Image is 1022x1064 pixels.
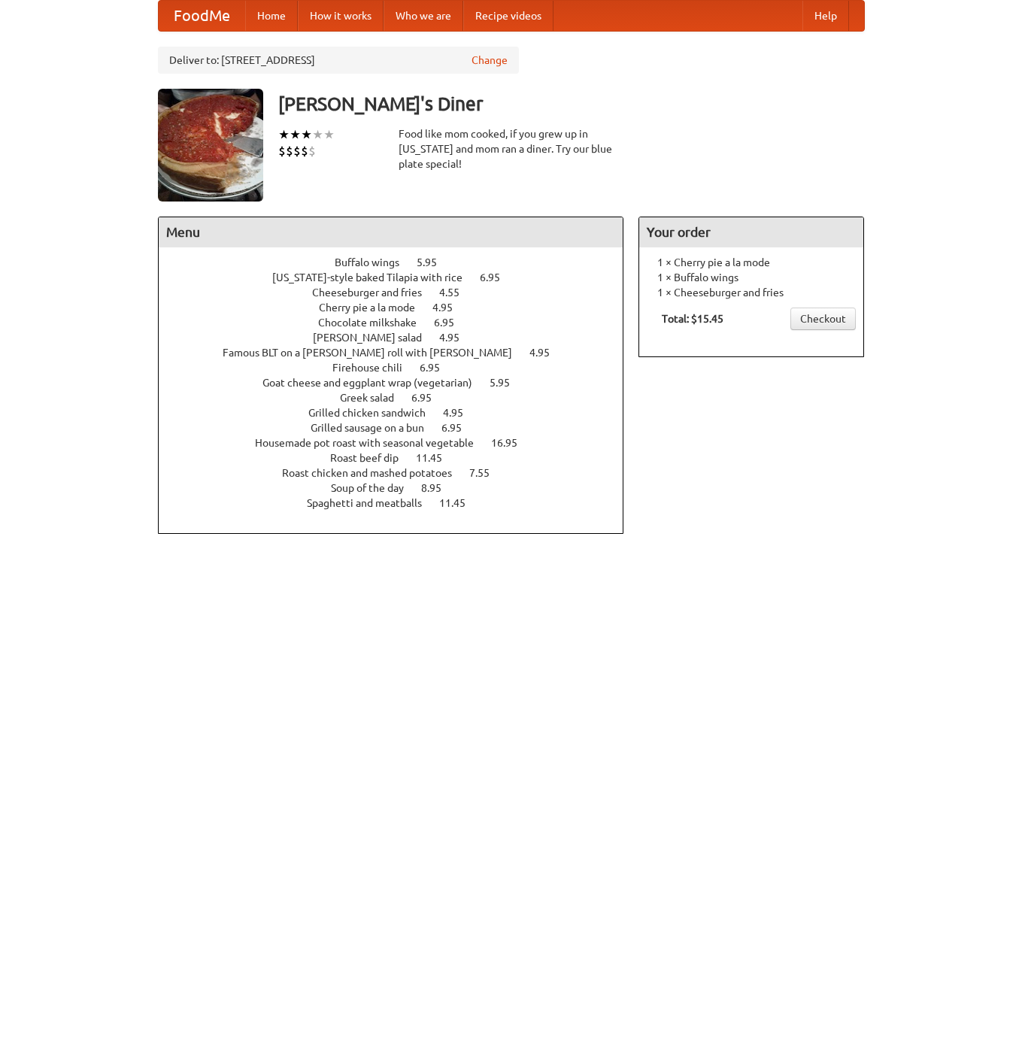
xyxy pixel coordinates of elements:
span: Soup of the day [331,482,419,494]
li: ★ [278,126,290,143]
div: Food like mom cooked, if you grew up in [US_STATE] and mom ran a diner. Try our blue plate special! [399,126,624,171]
img: angular.jpg [158,89,263,202]
span: Greek salad [340,392,409,404]
a: Roast beef dip 11.45 [330,452,470,464]
span: 6.95 [480,271,515,283]
span: Cheeseburger and fries [312,286,437,299]
a: Buffalo wings 5.95 [335,256,465,268]
a: Spaghetti and meatballs 11.45 [307,497,493,509]
a: Soup of the day 8.95 [331,482,469,494]
li: ★ [323,126,335,143]
span: Roast beef dip [330,452,414,464]
a: Grilled chicken sandwich 4.95 [308,407,491,419]
a: Greek salad 6.95 [340,392,459,404]
a: FoodMe [159,1,245,31]
a: Goat cheese and eggplant wrap (vegetarian) 5.95 [262,377,538,389]
li: ★ [301,126,312,143]
a: Change [472,53,508,68]
span: 4.95 [443,407,478,419]
span: 11.45 [416,452,457,464]
li: $ [293,143,301,159]
li: $ [301,143,308,159]
a: Housemade pot roast with seasonal vegetable 16.95 [255,437,545,449]
a: [PERSON_NAME] salad 4.95 [313,332,487,344]
span: 11.45 [439,497,481,509]
a: Checkout [790,308,856,330]
span: Housemade pot roast with seasonal vegetable [255,437,489,449]
li: 1 × Cheeseburger and fries [647,285,856,300]
span: Grilled chicken sandwich [308,407,441,419]
h3: [PERSON_NAME]'s Diner [278,89,865,119]
li: $ [286,143,293,159]
a: Recipe videos [463,1,553,31]
span: [PERSON_NAME] salad [313,332,437,344]
span: Spaghetti and meatballs [307,497,437,509]
a: Cheeseburger and fries 4.55 [312,286,487,299]
span: 6.95 [441,422,477,434]
span: 4.55 [439,286,475,299]
span: Grilled sausage on a bun [311,422,439,434]
a: Help [802,1,849,31]
span: Roast chicken and mashed potatoes [282,467,467,479]
span: 4.95 [432,302,468,314]
a: Cherry pie a la mode 4.95 [319,302,481,314]
li: $ [278,143,286,159]
a: How it works [298,1,384,31]
span: Chocolate milkshake [318,317,432,329]
span: 6.95 [420,362,455,374]
a: Chocolate milkshake 6.95 [318,317,482,329]
a: Who we are [384,1,463,31]
span: Famous BLT on a [PERSON_NAME] roll with [PERSON_NAME] [223,347,527,359]
span: 5.95 [490,377,525,389]
span: Firehouse chili [332,362,417,374]
span: [US_STATE]-style baked Tilapia with rice [272,271,478,283]
div: Deliver to: [STREET_ADDRESS] [158,47,519,74]
span: 7.55 [469,467,505,479]
b: Total: $15.45 [662,313,723,325]
span: 5.95 [417,256,452,268]
span: 16.95 [491,437,532,449]
a: Roast chicken and mashed potatoes 7.55 [282,467,517,479]
span: 4.95 [439,332,475,344]
a: [US_STATE]-style baked Tilapia with rice 6.95 [272,271,528,283]
li: ★ [312,126,323,143]
span: Buffalo wings [335,256,414,268]
li: 1 × Buffalo wings [647,270,856,285]
li: 1 × Cherry pie a la mode [647,255,856,270]
li: $ [308,143,316,159]
span: 8.95 [421,482,456,494]
h4: Menu [159,217,623,247]
a: Home [245,1,298,31]
li: ★ [290,126,301,143]
a: Famous BLT on a [PERSON_NAME] roll with [PERSON_NAME] 4.95 [223,347,578,359]
a: Firehouse chili 6.95 [332,362,468,374]
h4: Your order [639,217,863,247]
span: Goat cheese and eggplant wrap (vegetarian) [262,377,487,389]
span: Cherry pie a la mode [319,302,430,314]
span: 6.95 [411,392,447,404]
a: Grilled sausage on a bun 6.95 [311,422,490,434]
span: 4.95 [529,347,565,359]
span: 6.95 [434,317,469,329]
